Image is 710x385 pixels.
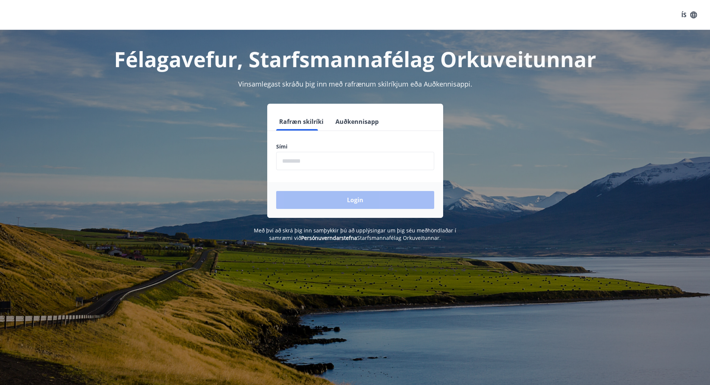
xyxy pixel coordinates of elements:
span: Vinsamlegast skráðu þig inn með rafrænum skilríkjum eða Auðkennisappi. [238,79,472,88]
span: Með því að skrá þig inn samþykkir þú að upplýsingar um þig séu meðhöndlaðar í samræmi við Starfsm... [254,227,456,241]
a: Persónuverndarstefna [301,234,357,241]
button: Auðkennisapp [332,113,382,131]
h1: Félagavefur, Starfsmannafélag Orkuveitunnar [96,45,615,73]
button: ÍS [677,8,701,22]
label: Sími [276,143,434,150]
button: Rafræn skilríki [276,113,326,131]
